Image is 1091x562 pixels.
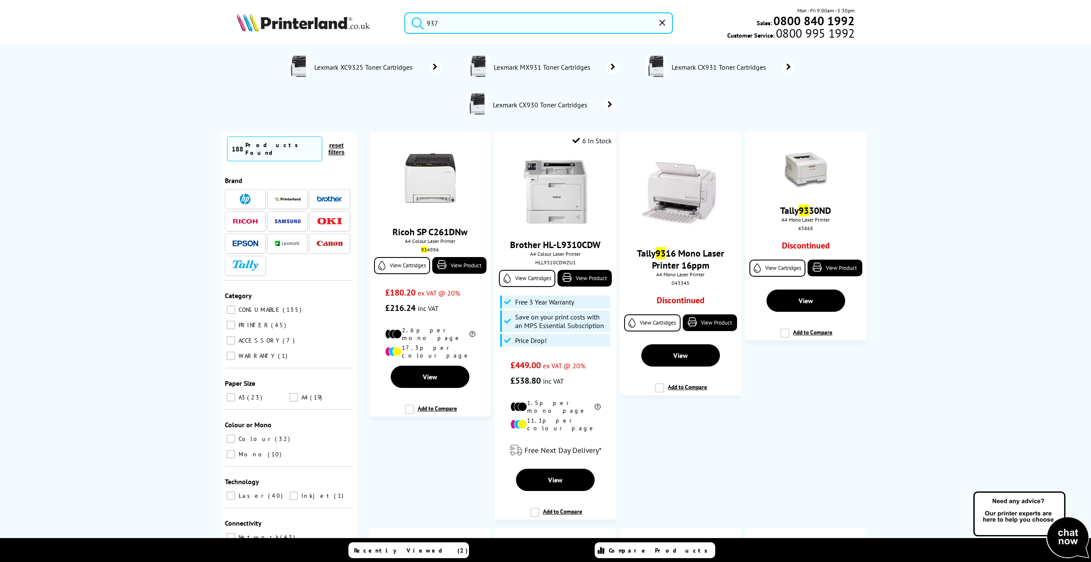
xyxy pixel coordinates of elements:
[289,491,298,500] input: Inkjet 1
[233,260,258,270] img: Tally
[227,491,235,500] input: Laser 40
[572,136,612,145] div: 6 In Stock
[808,260,862,276] a: View Product
[288,56,309,77] img: 32D0173-deptimage.jpg
[624,314,680,331] a: View Cartridges
[385,326,475,342] li: 2.6p per mono page
[317,196,342,202] img: Brother
[227,393,235,402] input: A3 23
[227,336,235,345] input: ACCESSORY 7
[299,492,333,500] span: Inkjet
[493,56,619,79] a: Lexmark MX931 Toner Cartridges
[236,492,267,500] span: Laser
[492,93,616,116] a: Lexmark CX930 Toner Cartridges
[283,337,297,344] span: 7
[767,290,845,312] a: View
[283,306,304,314] span: 135
[510,417,601,432] li: 11.1p per colour page
[385,344,475,359] li: 17.3p per colour page
[609,547,712,554] span: Compare Products
[236,13,370,32] img: Printerland Logo
[775,29,855,37] span: 0800 995 1992
[247,393,264,401] span: 23
[515,298,574,306] span: Free 3 Year Warranty
[673,351,688,360] span: View
[492,101,591,109] span: Lexmark CX930 Toner Cartridges
[227,321,235,329] input: PRINTER 45
[626,280,734,286] div: 043345
[225,477,259,486] span: Technology
[548,476,563,484] span: View
[510,375,541,386] span: £538.80
[799,296,813,305] span: View
[236,352,277,360] span: WARRANTY
[727,29,855,39] span: Customer Service:
[510,360,541,371] span: £449.00
[499,270,555,287] a: View Cartridges
[376,246,484,253] div: 4986
[236,306,282,314] span: CONSUMABLE
[245,141,318,157] div: Products Found
[240,194,251,204] img: HP
[510,239,601,251] a: Brother HL-L9310CDW
[595,542,715,558] a: Compare Products
[385,287,416,298] span: £180.20
[404,12,673,34] input: Search product or brand
[971,490,1091,560] img: Open Live Chat window
[418,304,439,313] span: inc VAT
[493,63,594,71] span: Lexmark MX931 Toner Cartridges
[638,147,723,233] img: OR1840000023641.jpg
[236,533,279,541] span: Network
[421,246,427,253] mark: 93
[499,438,611,462] div: modal_delivery
[655,383,707,399] label: Add to Compare
[543,361,585,370] span: ex VAT @ 20%
[645,56,666,77] img: 32D0173-deptimage.jpg
[749,216,862,223] span: A4 Mono Laser Printer
[275,435,292,443] span: 32
[757,19,772,27] span: Sales:
[683,314,737,331] a: View Product
[374,257,430,274] a: View Cartridges
[233,240,258,247] img: Epson
[227,352,235,360] input: WARRANTY 1
[317,241,342,246] img: Canon
[354,547,468,554] span: Recently Viewed (2)
[275,219,301,223] img: Samsung
[641,344,720,367] a: View
[392,226,468,238] a: Ricoh SP C261DNw
[671,56,795,79] a: Lexmark CX931 Toner Cartridges
[310,393,324,401] span: 19
[515,336,547,345] span: Price Drop!
[467,56,489,77] img: 32D0073-deptimage.jpg
[225,379,255,387] span: Paper Size
[317,218,342,225] img: OKI
[398,147,462,211] img: Ricoh-SPC260DNw-Front-Small1.jpg
[278,352,289,360] span: 1
[227,435,235,443] input: Colour 32
[225,420,271,429] span: Colour or Mono
[636,295,726,310] div: Discontinued
[227,305,235,314] input: CONSUMABLE 135
[236,321,270,329] span: PRINTER
[772,17,855,25] a: 0800 840 1992
[749,260,805,277] a: View Cartridges
[543,377,564,385] span: inc VAT
[268,450,283,458] span: 10
[780,328,832,345] label: Add to Compare
[501,259,609,266] div: HLL9310CDWZU1
[275,197,301,201] img: Printerland
[236,450,267,458] span: Mono
[227,533,235,541] input: Network 43
[299,393,309,401] span: A4
[799,204,809,216] mark: 93
[797,6,855,15] span: Mon - Fri 9:00am - 5:30pm
[280,533,297,541] span: 43
[271,321,288,329] span: 45
[624,271,737,278] span: A4 Mono Laser Printer
[761,240,851,255] div: Discontinued
[516,469,595,491] a: View
[225,176,242,185] span: Brand
[374,238,487,244] span: A4 Colour Laser Printer
[268,492,285,500] span: 40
